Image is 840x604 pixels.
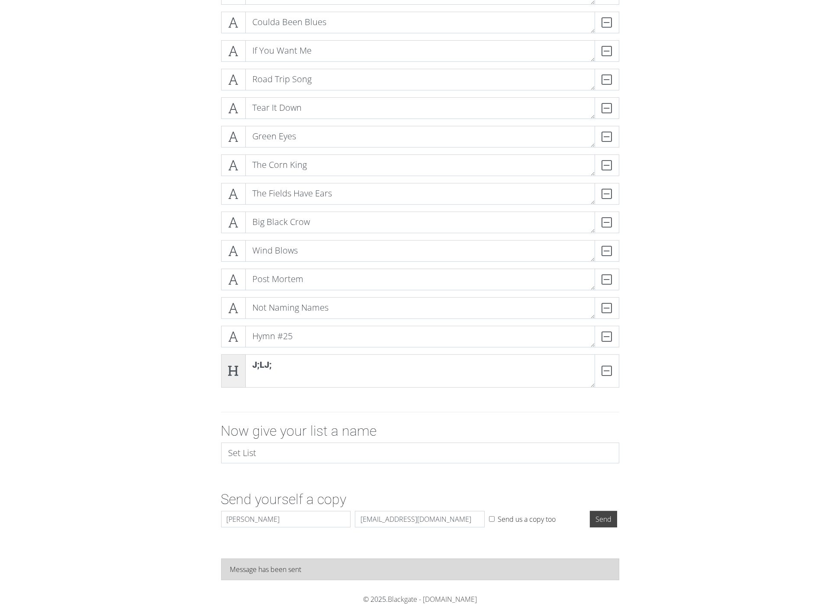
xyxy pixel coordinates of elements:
input: My amazing list... [221,443,619,463]
a: Blackgate - [DOMAIN_NAME] [388,594,477,604]
h2: Now give your list a name [221,423,619,439]
h2: Send yourself a copy [221,491,619,508]
input: Name [221,511,351,527]
label: Send us a copy too [498,514,556,524]
input: Email Address [355,511,485,527]
div: Message has been sent [230,564,610,575]
input: Send [590,511,617,527]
